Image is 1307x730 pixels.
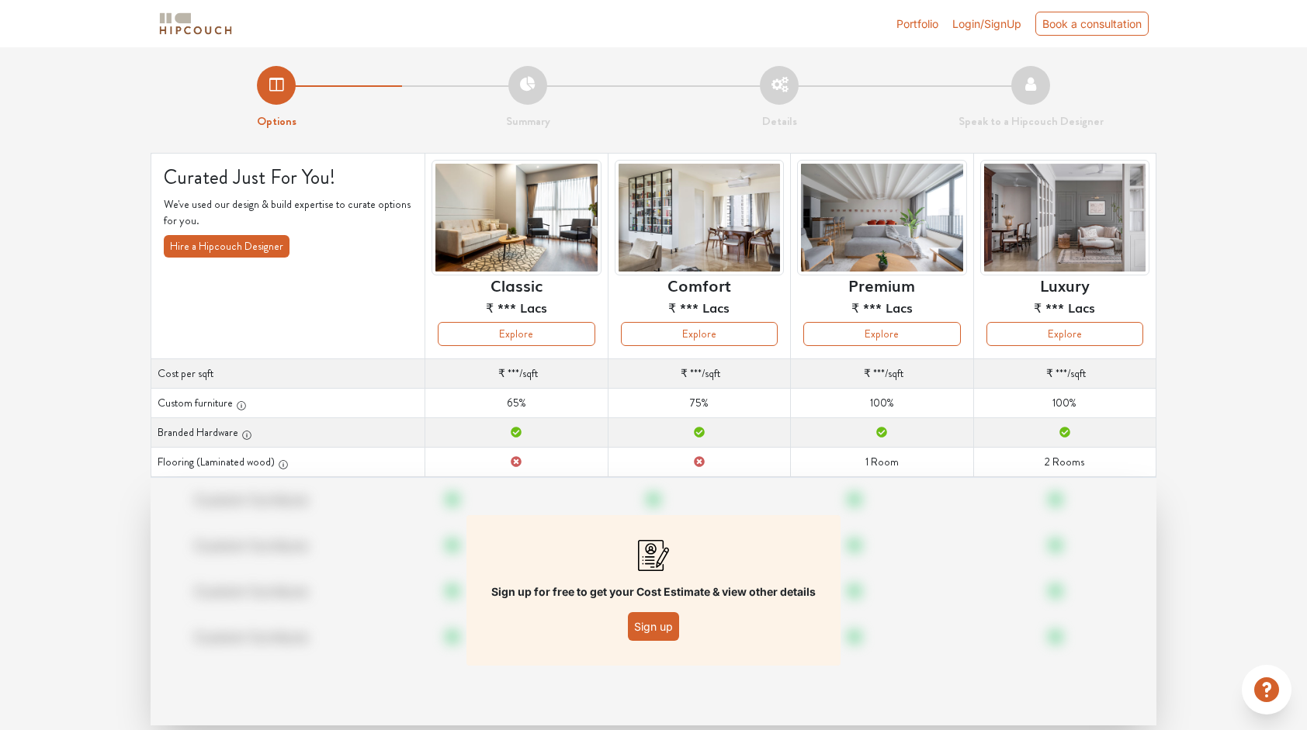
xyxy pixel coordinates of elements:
[791,389,973,418] td: 100%
[432,160,601,275] img: header-preview
[952,17,1021,30] span: Login/SignUp
[151,448,425,477] th: Flooring (Laminated wood)
[438,322,595,346] button: Explore
[151,418,425,448] th: Branded Hardware
[848,275,915,294] h6: Premium
[791,448,973,477] td: 1 Room
[667,275,731,294] h6: Comfort
[425,389,608,418] td: 65%
[506,112,550,130] strong: Summary
[762,112,797,130] strong: Details
[980,160,1149,275] img: header-preview
[425,359,608,389] td: /sqft
[164,166,412,190] h4: Curated Just For You!
[803,322,960,346] button: Explore
[151,359,425,389] th: Cost per sqft
[973,359,1156,389] td: /sqft
[896,16,938,32] a: Portfolio
[615,160,784,275] img: header-preview
[608,359,790,389] td: /sqft
[608,389,790,418] td: 75%
[157,6,234,41] span: logo-horizontal.svg
[973,389,1156,418] td: 100%
[797,160,966,275] img: header-preview
[973,448,1156,477] td: 2 Rooms
[986,322,1143,346] button: Explore
[157,10,234,37] img: logo-horizontal.svg
[1040,275,1090,294] h6: Luxury
[164,196,412,229] p: We've used our design & build expertise to curate options for you.
[151,389,425,418] th: Custom furniture
[791,359,973,389] td: /sqft
[621,322,778,346] button: Explore
[959,112,1104,130] strong: Speak to a Hipcouch Designer
[164,235,289,258] button: Hire a Hipcouch Designer
[628,612,679,641] button: Sign up
[491,583,816,600] p: Sign up for free to get your Cost Estimate & view other details
[257,112,296,130] strong: Options
[1035,12,1149,36] div: Book a consultation
[491,275,543,294] h6: Classic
